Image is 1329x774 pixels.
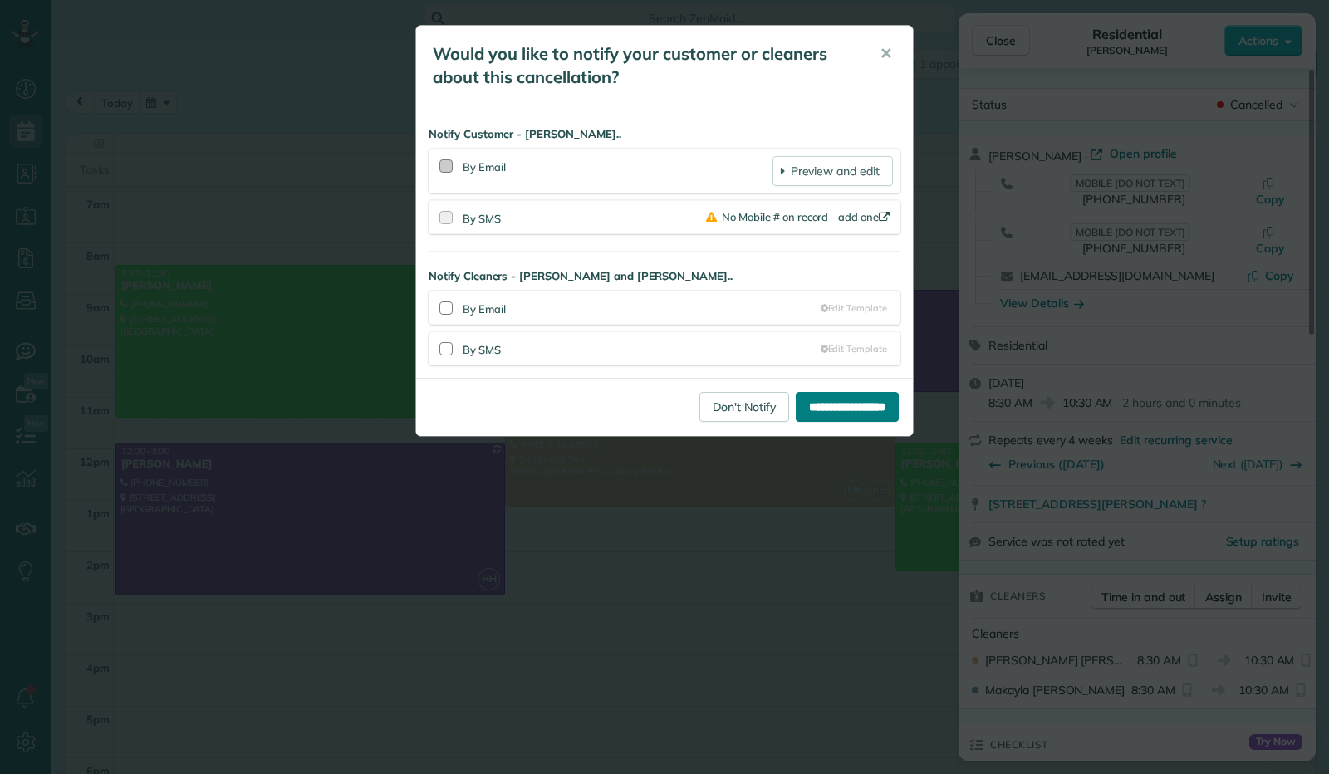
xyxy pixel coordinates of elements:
a: Edit Template [821,301,887,315]
strong: Notify Customer - [PERSON_NAME].. [429,126,900,142]
h5: Would you like to notify your customer or cleaners about this cancellation? [433,42,856,89]
div: By Email [463,298,821,317]
a: Don't Notify [699,392,789,422]
span: ✕ [880,44,892,63]
a: Edit Template [821,342,887,355]
strong: Notify Cleaners - [PERSON_NAME] and [PERSON_NAME].. [429,268,900,284]
a: Preview and edit [772,156,893,186]
a: No Mobile # on record - add one [706,210,893,223]
div: By SMS [463,208,706,227]
div: By SMS [463,339,821,358]
div: By Email [463,156,772,186]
